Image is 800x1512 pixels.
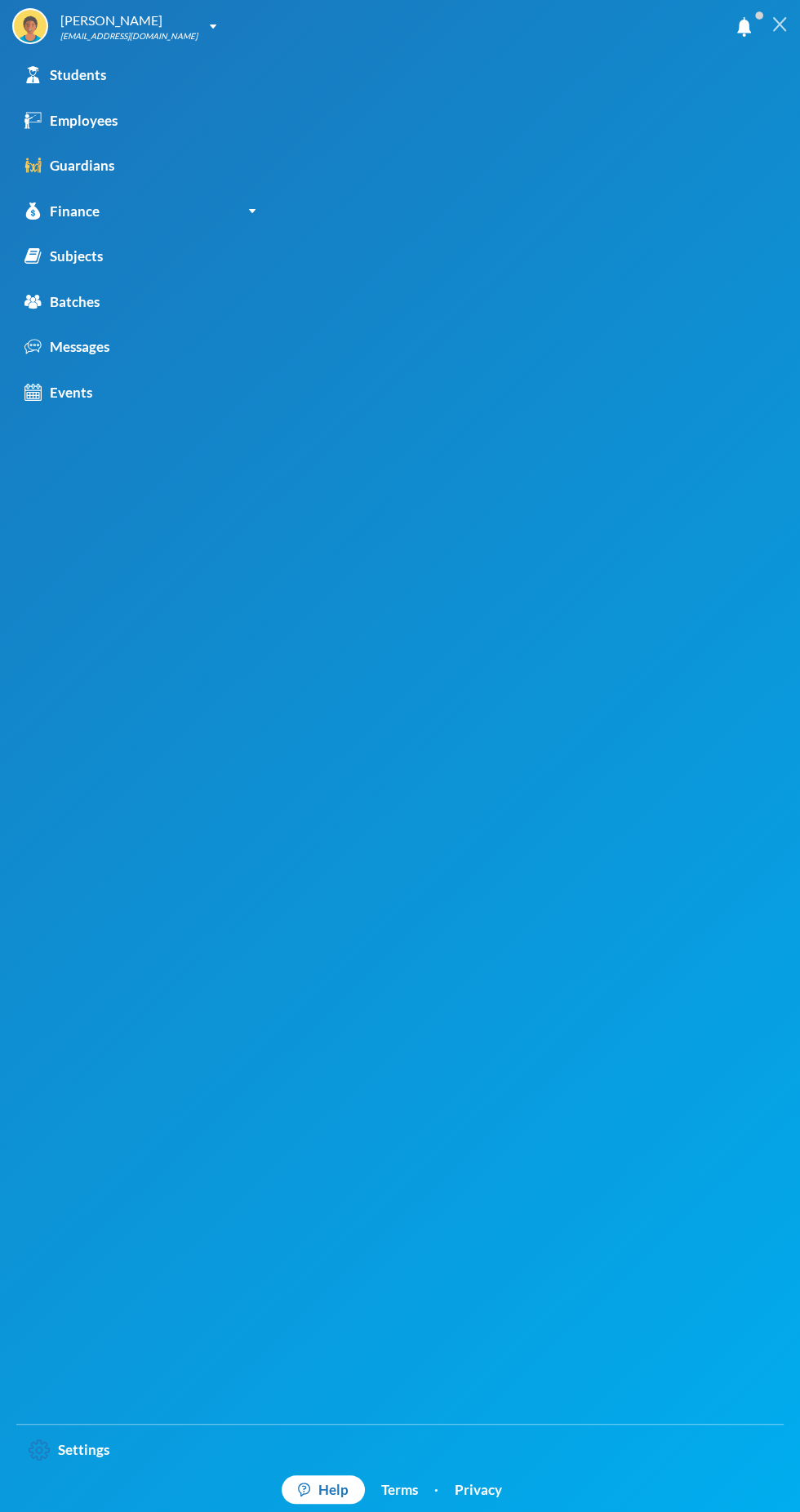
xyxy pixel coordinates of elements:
div: Guardians [24,155,114,176]
img: STUDENT [14,10,47,42]
div: Messages [24,336,109,358]
div: Finance [24,201,100,222]
div: [PERSON_NAME] [60,11,198,30]
a: Settings [16,1433,122,1467]
div: Subjects [24,246,103,267]
div: Employees [24,110,118,131]
a: Terms [381,1479,418,1501]
a: Privacy [455,1479,502,1501]
div: · [434,1479,438,1501]
a: Help [282,1475,365,1505]
div: [EMAIL_ADDRESS][DOMAIN_NAME] [60,30,198,42]
div: Batches [24,291,100,313]
div: Students [24,64,106,86]
div: Events [24,382,92,403]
